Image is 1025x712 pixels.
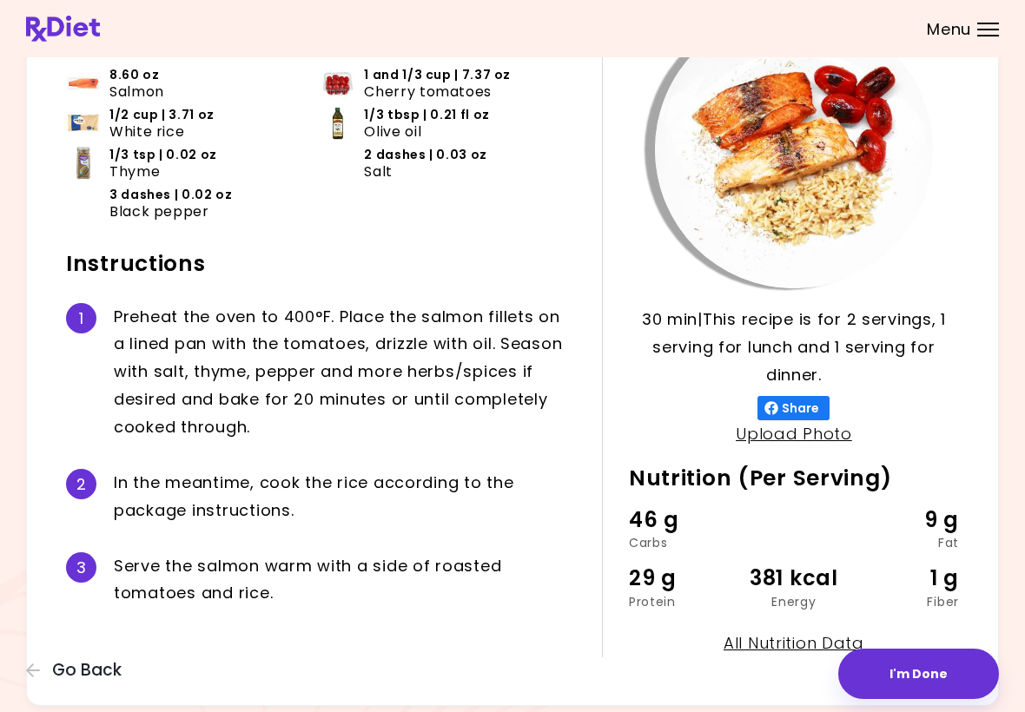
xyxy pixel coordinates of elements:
[849,562,959,595] div: 1 g
[364,67,511,83] span: 1 and 1/3 cup | 7.37 oz
[629,562,739,595] div: 29 g
[849,504,959,537] div: 9 g
[629,465,959,492] h2: Nutrition (Per Serving)
[364,83,492,100] span: Cherry tomatoes
[26,661,130,680] button: Go Back
[739,596,850,608] div: Energy
[114,303,576,441] div: P r e h e a t t h e o v e n t o 4 0 0 ° F . P l a c e t h e s a l m o n f i l l e t s o n a l i n...
[114,469,576,524] div: I n t h e m e a n t i m e , c o o k t h e r i c e a c c o r d i n g t o t h e p a c k a g e i n s...
[66,469,96,499] div: 2
[629,537,739,549] div: Carbs
[849,537,959,549] div: Fat
[927,22,971,37] span: Menu
[838,649,999,699] button: I'm Done
[26,16,100,42] img: RxDiet
[364,107,489,123] span: 1/3 tbsp | 0.21 fl oz
[109,163,160,180] span: Thyme
[849,596,959,608] div: Fiber
[629,306,959,389] p: 30 min | This recipe is for 2 servings, 1 serving for lunch and 1 serving for dinner.
[724,632,864,654] a: All Nutrition Data
[109,147,217,163] span: 1/3 tsp | 0.02 oz
[66,303,96,333] div: 1
[739,562,850,595] div: 381 kcal
[109,83,164,100] span: Salmon
[109,187,233,203] span: 3 dashes | 0.02 oz
[364,163,393,180] span: Salt
[52,661,122,680] span: Go Back
[736,423,852,445] a: Upload Photo
[109,123,184,140] span: White rice
[757,396,830,420] button: Share
[364,147,487,163] span: 2 dashes | 0.03 oz
[66,250,576,278] h2: Instructions
[629,596,739,608] div: Protein
[109,203,209,220] span: Black pepper
[66,552,96,583] div: 3
[778,401,823,415] span: Share
[109,107,215,123] span: 1/2 cup | 3.71 oz
[114,552,576,608] div: S e r v e t h e s a l m o n w a r m w i t h a s i d e o f r o a s t e d t o m a t o e s a n d r i...
[364,123,421,140] span: Olive oil
[109,67,159,83] span: 8.60 oz
[629,504,739,537] div: 46 g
